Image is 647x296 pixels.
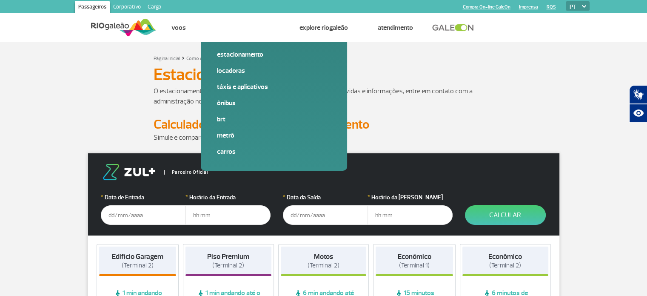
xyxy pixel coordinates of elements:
a: Estacionamento [217,50,331,59]
h2: Calculadora de Tarifa do Estacionamento [154,117,494,132]
strong: Econômico [488,252,522,261]
strong: Piso Premium [207,252,249,261]
strong: Edifício Garagem [112,252,163,261]
a: Ônibus [217,98,331,108]
a: Como chegar e sair [216,23,270,32]
span: (Terminal 2) [308,262,339,270]
strong: Motos [314,252,333,261]
input: hh:mm [185,205,271,225]
span: (Terminal 2) [489,262,521,270]
span: (Terminal 2) [122,262,154,270]
a: Cargo [144,1,165,14]
a: Como chegar e sair [186,55,227,62]
a: Voos [171,23,186,32]
a: Explore RIOgaleão [299,23,348,32]
p: Simule e compare as opções. [154,132,494,143]
label: Horário da [PERSON_NAME] [368,193,453,202]
a: BRT [217,115,331,124]
label: Data de Entrada [101,193,186,202]
a: Atendimento [378,23,413,32]
button: Calcular [465,205,546,225]
a: Página Inicial [154,55,180,62]
a: Locadoras [217,66,331,75]
a: Corporativo [110,1,144,14]
a: RQS [547,4,556,10]
a: Carros [217,147,331,156]
span: Parceiro Oficial [164,170,208,175]
input: hh:mm [368,205,453,225]
a: Imprensa [519,4,538,10]
a: Passageiros [75,1,110,14]
strong: Econômico [398,252,431,261]
span: (Terminal 2) [212,262,244,270]
img: logo-zul.png [101,164,157,180]
label: Data da Saída [283,193,368,202]
input: dd/mm/aaaa [101,205,186,225]
div: Plugin de acessibilidade da Hand Talk. [629,85,647,123]
h1: Estacionamento [154,67,494,82]
button: Abrir recursos assistivos. [629,104,647,123]
p: O estacionamento do RIOgaleão é administrado pela Estapar. Para dúvidas e informações, entre em c... [154,86,494,106]
a: Táxis e aplicativos [217,82,331,92]
input: dd/mm/aaaa [283,205,368,225]
a: Compra On-line GaleOn [463,4,510,10]
span: (Terminal 1) [399,262,430,270]
a: > [182,53,185,63]
button: Abrir tradutor de língua de sinais. [629,85,647,104]
label: Horário da Entrada [185,193,271,202]
a: Metrô [217,131,331,140]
